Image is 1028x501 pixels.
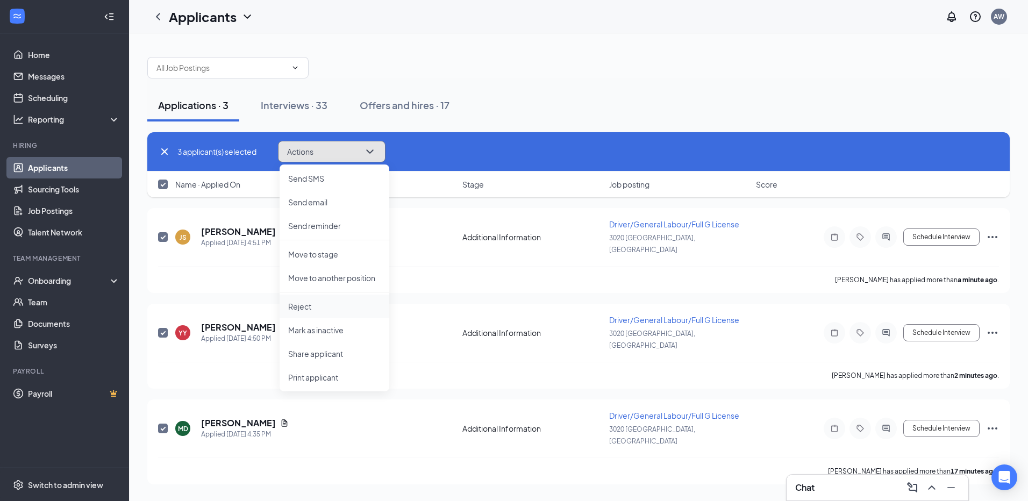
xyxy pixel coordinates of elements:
button: ComposeMessage [904,479,921,496]
svg: Tag [854,328,867,337]
span: 3020 [GEOGRAPHIC_DATA], [GEOGRAPHIC_DATA] [609,234,695,254]
p: Move to another position [288,273,381,283]
div: Applied [DATE] 4:35 PM [201,429,289,440]
svg: Minimize [945,481,958,494]
svg: Tag [854,424,867,433]
button: ChevronUp [923,479,940,496]
svg: UserCheck [13,275,24,286]
svg: Ellipses [986,422,999,435]
p: Move to stage [288,249,381,260]
svg: Cross [158,145,171,158]
div: Applied [DATE] 4:50 PM [201,333,289,344]
p: Send SMS [288,173,381,184]
h5: [PERSON_NAME] [201,321,276,333]
p: Mark as inactive [288,325,381,335]
span: 3 applicant(s) selected [177,146,256,158]
div: Interviews · 33 [261,98,327,112]
div: AW [994,12,1004,21]
div: Applications · 3 [158,98,229,112]
p: [PERSON_NAME] has applied more than . [832,371,999,380]
span: Name · Applied On [175,179,240,190]
p: Reject [288,301,381,312]
span: Score [756,179,777,190]
svg: Note [828,328,841,337]
h5: [PERSON_NAME] [201,226,276,238]
div: Applied [DATE] 4:51 PM [201,238,289,248]
p: [PERSON_NAME] has applied more than . [835,275,999,284]
svg: Collapse [104,11,115,22]
div: Onboarding [28,275,111,286]
div: Additional Information [462,423,603,434]
p: Print applicant [288,372,381,383]
button: Schedule Interview [903,324,980,341]
div: Payroll [13,367,118,376]
a: Job Postings [28,200,120,221]
svg: Settings [13,479,24,490]
a: PayrollCrown [28,383,120,404]
div: YY [179,328,187,338]
svg: Analysis [13,114,24,125]
div: Offers and hires · 17 [360,98,449,112]
a: Talent Network [28,221,120,243]
div: Additional Information [462,232,603,242]
a: Messages [28,66,120,87]
span: Driver/General Labour/Full G License [609,411,739,420]
div: Reporting [28,114,120,125]
span: Job posting [609,179,649,190]
p: Send email [288,197,381,207]
svg: Notifications [945,10,958,23]
svg: ChevronDown [291,63,299,72]
a: Team [28,291,120,313]
svg: Tag [854,233,867,241]
svg: ActiveChat [880,233,893,241]
button: Minimize [943,479,960,496]
svg: Ellipses [986,326,999,339]
button: ActionsChevronDown [278,141,386,162]
input: All Job Postings [156,62,287,74]
span: Stage [462,179,484,190]
a: Home [28,44,120,66]
a: Sourcing Tools [28,178,120,200]
div: JS [180,233,187,242]
svg: ChevronDown [241,10,254,23]
span: 3020 [GEOGRAPHIC_DATA], [GEOGRAPHIC_DATA] [609,425,695,445]
svg: ActiveChat [880,424,893,433]
svg: QuestionInfo [969,10,982,23]
svg: ComposeMessage [906,481,919,494]
h1: Applicants [169,8,237,26]
h5: [PERSON_NAME] [201,417,276,429]
p: Share applicant [288,348,381,359]
span: Actions [287,148,313,155]
a: Surveys [28,334,120,356]
svg: Ellipses [986,231,999,244]
div: Additional Information [462,327,603,338]
b: 2 minutes ago [954,371,997,380]
a: Documents [28,313,120,334]
b: 17 minutes ago [951,467,997,475]
svg: ChevronLeft [152,10,165,23]
svg: Note [828,233,841,241]
p: [PERSON_NAME] has applied more than . [828,467,999,476]
div: MD [178,424,188,433]
span: Driver/General Labour/Full G License [609,315,739,325]
svg: ChevronUp [925,481,938,494]
span: 3020 [GEOGRAPHIC_DATA], [GEOGRAPHIC_DATA] [609,330,695,349]
p: Send reminder [288,220,381,231]
div: Team Management [13,254,118,263]
h3: Chat [795,482,815,493]
div: Open Intercom Messenger [991,464,1017,490]
button: Schedule Interview [903,420,980,437]
svg: WorkstreamLogo [12,11,23,22]
svg: ChevronDown [363,145,376,158]
svg: Note [828,424,841,433]
div: Switch to admin view [28,479,103,490]
button: Schedule Interview [903,228,980,246]
div: Hiring [13,141,118,150]
svg: ActiveChat [880,328,893,337]
a: Scheduling [28,87,120,109]
a: Applicants [28,157,120,178]
b: a minute ago [958,276,997,284]
span: Driver/General Labour/Full G License [609,219,739,229]
svg: Document [280,419,289,427]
